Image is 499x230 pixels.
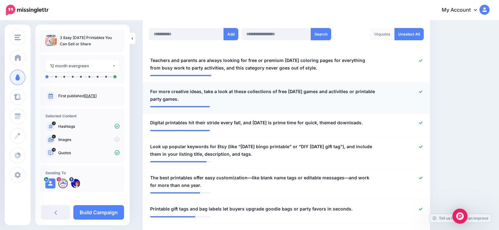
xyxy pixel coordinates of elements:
p: Quotes [58,150,120,156]
span: Digital printables hit their stride every fall, and [DATE] is prime time for quick, themed downlo... [150,119,363,126]
img: 168342374_104798005050928_8151891079946304445_n-bsa116951.png [71,178,81,188]
span: 14 [374,32,378,36]
span: Printable gift tags and bag labels let buyers upgrade goodie bags or party favors in seconds. [150,205,353,213]
span: 3 [52,121,56,125]
img: menu.png [14,35,21,40]
p: 3 Easy [DATE] Printables You Can Sell or Share [60,35,120,47]
div: 12 month evergreen [50,62,112,70]
span: 14 [52,148,56,152]
span: 4 [52,135,56,138]
span: Look up popular keywords for Etsy (like “[DATE] bingo printable” or “DIY [DATE] gift tag”), and i... [150,143,376,158]
span: The best printables offer easy customization—like blank name tags or editable messages—and work f... [150,174,376,189]
a: Unselect All [394,28,424,40]
span: For more creative ideas, take a look at these collections of free [DATE] games and activities or ... [150,88,376,103]
img: 271399060_512266736676214_6932740084696221592_n-bsa113597.jpg [58,178,68,188]
a: [DATE] [84,93,97,98]
p: Images [58,137,120,143]
a: Tell us how we can improve [429,214,491,222]
button: Search [311,28,331,40]
h4: Selected Content [45,114,120,118]
button: 12 month evergreen [45,60,120,72]
img: Missinglettr [6,5,48,15]
div: quotes [369,28,395,40]
div: Open Intercom Messenger [452,209,468,224]
p: First published [58,93,120,99]
button: Add [224,28,238,40]
h4: Sending To [45,171,120,175]
img: user_default_image.png [45,178,55,188]
a: My Account [435,3,490,18]
img: 788a7fd56b9a23b991400e0d19c60707_thumb.jpg [45,35,57,46]
p: Hashtags [58,124,120,129]
span: Teachers and parents are always looking for free or premium [DATE] coloring pages for everything ... [150,57,376,72]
